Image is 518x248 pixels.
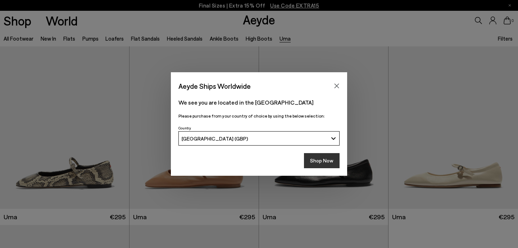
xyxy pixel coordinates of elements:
span: Aeyde Ships Worldwide [178,80,251,92]
p: Please purchase from your country of choice by using the below selection: [178,112,340,119]
span: Country [178,126,191,130]
p: We see you are located in the [GEOGRAPHIC_DATA] [178,98,340,107]
button: Close [331,81,342,91]
span: [GEOGRAPHIC_DATA] (GBP) [182,136,248,142]
button: Shop Now [304,153,340,168]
